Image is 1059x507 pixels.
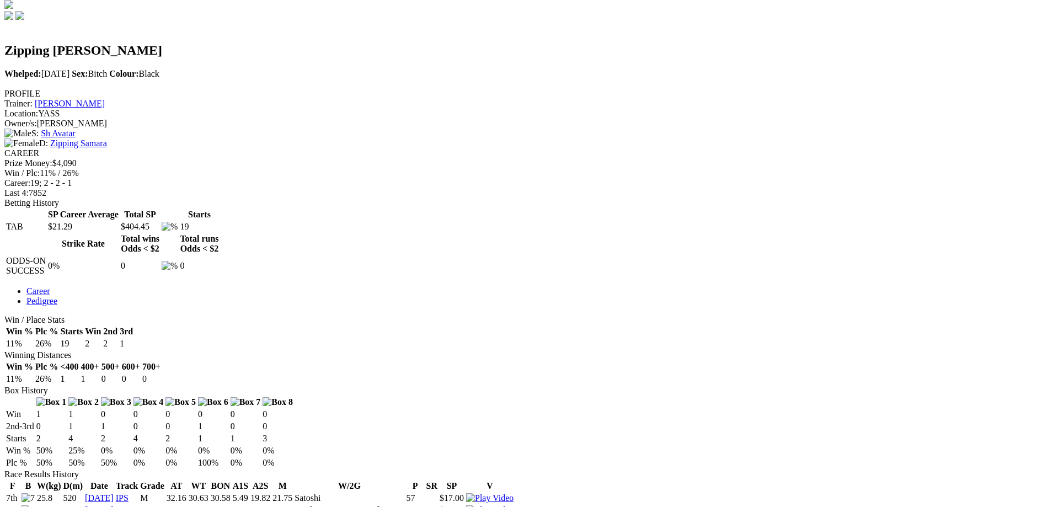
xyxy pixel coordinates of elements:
td: $21.29 [47,221,119,232]
td: 0 [179,255,219,276]
div: $4,090 [4,158,1055,168]
td: 100% [197,457,229,468]
b: Sex: [72,69,88,78]
td: Win [6,409,35,420]
span: Owner/s: [4,119,37,128]
td: 21.75 [272,493,293,504]
td: 0% [47,255,119,276]
img: Box 3 [101,397,131,407]
th: A1S [232,481,249,492]
th: Win % [6,326,34,337]
img: twitter.svg [15,11,24,20]
b: Whelped: [4,69,41,78]
td: 32.16 [166,493,187,504]
div: Win / Place Stats [4,315,1055,325]
th: <400 [60,361,79,372]
th: 700+ [142,361,161,372]
td: 11% [6,338,34,349]
img: Box 1 [36,397,67,407]
th: Win [84,326,101,337]
td: 50% [68,457,99,468]
td: 0% [133,457,164,468]
td: 520 [63,493,84,504]
th: Total wins Odds < $2 [120,233,160,254]
td: 2 [103,338,118,349]
td: ODDS-ON SUCCESS [6,255,46,276]
td: 0 [120,255,160,276]
a: [PERSON_NAME] [35,99,105,108]
td: 0% [262,457,293,468]
img: Play Video [466,493,514,503]
td: 0 [165,421,196,432]
div: [PERSON_NAME] [4,119,1055,129]
h2: Zipping [PERSON_NAME] [4,43,1055,58]
td: 11% [6,373,34,385]
a: [DATE] [85,493,114,503]
td: 26% [35,338,58,349]
td: 4 [133,433,164,444]
td: 0 [262,409,293,420]
td: 50% [100,457,132,468]
th: A2S [250,481,271,492]
a: Zipping Samara [50,138,107,148]
div: 11% / 26% [4,168,1055,178]
span: [DATE] [4,69,69,78]
img: Box 4 [133,397,164,407]
td: 19.82 [250,493,271,504]
td: TAB [6,221,46,232]
th: BON [210,481,231,492]
td: 5.49 [232,493,249,504]
td: 3 [262,433,293,444]
th: 600+ [121,361,141,372]
th: Plc % [35,326,58,337]
td: 0 [121,373,141,385]
th: Grade [140,481,165,492]
img: Box 7 [231,397,261,407]
td: 0 [133,421,164,432]
span: Career: [4,178,30,188]
td: 2 [165,433,196,444]
td: 0 [142,373,161,385]
div: Winning Distances [4,350,1055,360]
td: 1 [197,433,229,444]
th: AT [166,481,187,492]
img: Box 8 [263,397,293,407]
td: 50% [36,457,67,468]
td: 2 [36,433,67,444]
span: Location: [4,109,38,118]
b: Colour: [109,69,138,78]
span: Black [109,69,159,78]
td: 2 [100,433,132,444]
td: 0 [262,421,293,432]
td: 50% [36,445,67,456]
th: Track [115,481,139,492]
img: Male [4,129,31,138]
td: 0 [101,373,120,385]
td: $17.00 [439,493,464,504]
td: 0 [230,421,261,432]
td: Satoshi [294,493,404,504]
th: D(m) [63,481,84,492]
th: 500+ [101,361,120,372]
td: Win % [6,445,35,456]
th: B [21,481,35,492]
th: Strike Rate [47,233,119,254]
th: SP Career Average [47,209,119,220]
td: M [140,493,165,504]
td: 1 [36,409,67,420]
img: Female [4,138,39,148]
td: 57 [406,493,425,504]
td: 0 [133,409,164,420]
th: Total runs Odds < $2 [179,233,219,254]
a: Sh Avatar [41,129,75,138]
div: YASS [4,109,1055,119]
td: 1 [197,421,229,432]
td: 1 [119,338,133,349]
th: M [272,481,293,492]
td: 30.58 [210,493,231,504]
div: Betting History [4,198,1055,208]
img: 7 [22,493,35,503]
td: 30.63 [188,493,209,504]
td: 25% [68,445,99,456]
a: IPS [116,493,129,503]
